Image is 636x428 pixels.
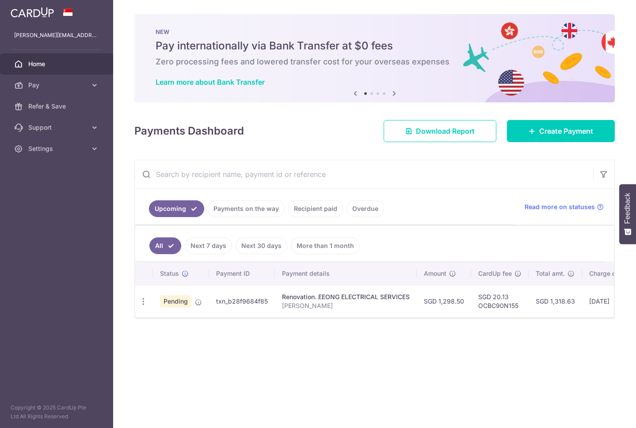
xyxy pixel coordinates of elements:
span: Support [28,123,87,132]
h5: Pay internationally via Bank Transfer at $0 fees [156,39,594,53]
a: Create Payment [507,120,615,142]
td: SGD 1,298.50 [417,285,471,317]
a: All [149,237,181,254]
a: Next 30 days [236,237,287,254]
span: Home [28,60,87,68]
span: Feedback [624,193,632,224]
h4: Payments Dashboard [134,123,244,139]
td: SGD 1,318.63 [529,285,582,317]
img: Bank transfer banner [134,14,615,102]
th: Payment details [275,262,417,285]
p: [PERSON_NAME] [282,301,410,310]
a: Read more on statuses [525,203,604,211]
span: Amount [424,269,446,278]
span: Charge date [589,269,625,278]
img: CardUp [11,7,54,18]
span: Status [160,269,179,278]
span: Total amt. [536,269,565,278]
a: Overdue [347,200,384,217]
span: Download Report [416,126,475,136]
span: Read more on statuses [525,203,595,211]
a: Download Report [384,120,496,142]
a: Upcoming [149,200,204,217]
h6: Zero processing fees and lowered transfer cost for your overseas expenses [156,56,594,67]
a: Next 7 days [185,237,232,254]
a: Payments on the way [208,200,285,217]
button: Feedback - Show survey [619,184,636,244]
a: More than 1 month [291,237,360,254]
th: Payment ID [209,262,275,285]
span: Pay [28,81,87,90]
td: SGD 20.13 OCBC90N155 [471,285,529,317]
span: Pending [160,295,191,308]
p: [PERSON_NAME][EMAIL_ADDRESS][DOMAIN_NAME] [14,31,99,40]
a: Learn more about Bank Transfer [156,78,265,86]
span: Refer & Save [28,102,87,111]
span: Create Payment [539,126,593,136]
span: CardUp fee [478,269,512,278]
a: Recipient paid [288,200,343,217]
p: NEW [156,28,594,35]
span: Settings [28,144,87,153]
td: txn_b28f9684f85 [209,285,275,317]
input: Search by recipient name, payment id or reference [135,160,593,188]
div: Renovation. EEONG ELECTRICAL SERVICES [282,293,410,301]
